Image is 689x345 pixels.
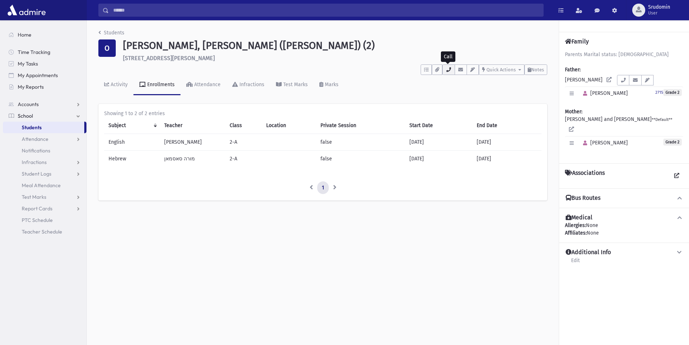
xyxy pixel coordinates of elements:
[109,81,128,88] div: Activity
[3,180,86,191] a: Meal Attendance
[270,75,314,95] a: Test Marks
[565,109,582,115] b: Mother:
[262,117,316,134] th: Location
[18,49,50,55] span: Time Tracking
[3,226,86,237] a: Teacher Schedule
[655,90,663,95] small: 2715
[323,81,339,88] div: Marks
[3,133,86,145] a: Attendance
[317,181,329,194] a: 1
[3,58,86,70] a: My Tasks
[22,136,48,142] span: Attendance
[571,256,580,269] a: Edit
[3,110,86,122] a: School
[566,194,600,202] h4: Bus Routes
[405,150,472,167] td: [DATE]
[98,39,116,57] div: O
[565,67,580,73] b: Father:
[565,194,683,202] button: Bus Routes
[486,67,516,72] span: Quick Actions
[316,150,405,167] td: false
[3,98,86,110] a: Accounts
[225,150,261,167] td: 2-A
[663,89,682,96] span: Grade 2
[18,84,44,90] span: My Reports
[18,60,38,67] span: My Tasks
[146,81,175,88] div: Enrollments
[670,169,683,182] a: View all Associations
[580,140,628,146] span: [PERSON_NAME]
[472,134,541,150] td: [DATE]
[3,81,86,93] a: My Reports
[22,182,61,189] span: Meal Attendance
[22,205,52,212] span: Report Cards
[238,81,264,88] div: Infractions
[225,134,261,150] td: 2-A
[472,150,541,167] td: [DATE]
[22,147,50,154] span: Notifications
[98,30,124,36] a: Students
[6,3,47,17] img: AdmirePro
[565,222,586,228] b: Allergies:
[524,64,547,75] button: Notes
[565,249,683,256] button: Additional Info
[3,145,86,156] a: Notifications
[104,117,160,134] th: Subject
[3,156,86,168] a: Infractions
[22,171,51,177] span: Student Logs
[98,29,124,39] nav: breadcrumb
[441,51,455,62] div: Call
[18,101,39,108] span: Accounts
[566,249,611,256] h4: Additional Info
[3,70,86,81] a: My Appointments
[22,159,47,165] span: Infractions
[565,51,683,157] div: [PERSON_NAME] [PERSON_NAME] and [PERSON_NAME]
[3,122,84,133] a: Students
[180,75,226,95] a: Attendance
[160,117,225,134] th: Teacher
[314,75,344,95] a: Marks
[565,230,587,236] b: Affiliates:
[123,55,547,62] h6: [STREET_ADDRESS][PERSON_NAME]
[316,134,405,150] td: false
[565,169,605,182] h4: Associations
[22,217,53,223] span: PTC Schedule
[472,117,541,134] th: End Date
[479,64,524,75] button: Quick Actions
[405,117,472,134] th: Start Date
[655,89,663,95] a: 2715
[531,67,544,72] span: Notes
[193,81,221,88] div: Attendance
[225,117,261,134] th: Class
[22,194,46,200] span: Test Marks
[18,72,58,79] span: My Appointments
[565,38,589,45] h4: Family
[3,191,86,203] a: Test Marks
[109,4,543,17] input: Search
[160,134,225,150] td: [PERSON_NAME]
[663,139,682,146] span: Grade 2
[104,134,160,150] td: English
[648,4,670,10] span: Srudomin
[565,222,683,237] div: None
[405,134,472,150] td: [DATE]
[22,124,42,131] span: Students
[104,110,541,117] div: Showing 1 to 2 of 2 entries
[98,75,133,95] a: Activity
[566,214,592,222] h4: Medical
[565,51,683,58] div: Parents Marital status: [DEMOGRAPHIC_DATA]
[3,203,86,214] a: Report Cards
[3,168,86,180] a: Student Logs
[123,39,547,52] h1: [PERSON_NAME], [PERSON_NAME] ([PERSON_NAME]) (2)
[565,229,683,237] div: None
[3,46,86,58] a: Time Tracking
[565,214,683,222] button: Medical
[226,75,270,95] a: Infractions
[133,75,180,95] a: Enrollments
[104,150,160,167] td: Hebrew
[3,214,86,226] a: PTC Schedule
[648,10,670,16] span: User
[22,228,62,235] span: Teacher Schedule
[18,113,33,119] span: School
[580,90,628,96] span: [PERSON_NAME]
